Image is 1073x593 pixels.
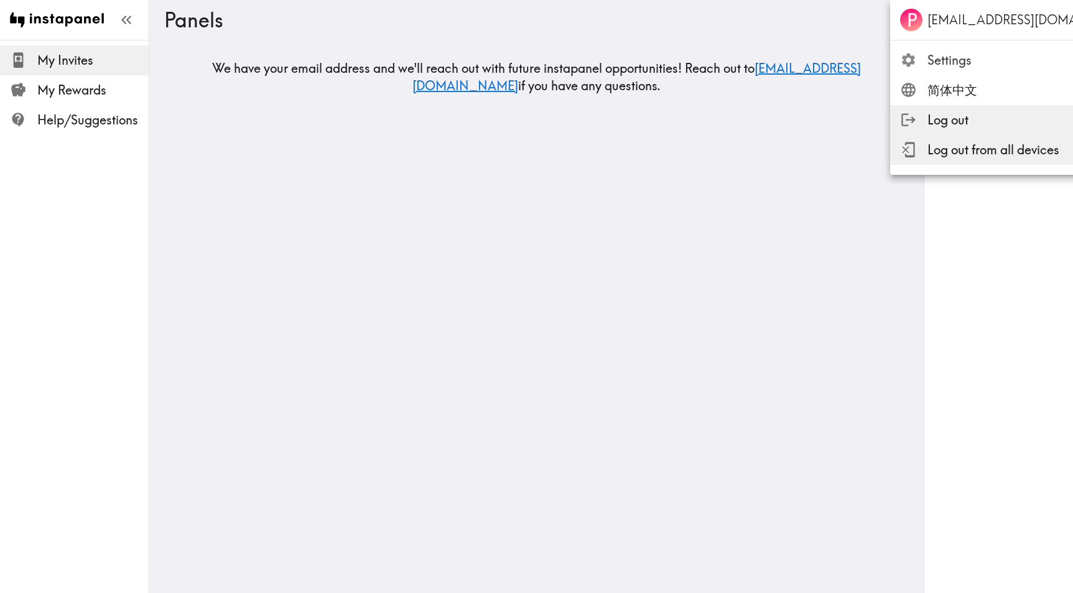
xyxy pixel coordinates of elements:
[907,9,917,31] span: P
